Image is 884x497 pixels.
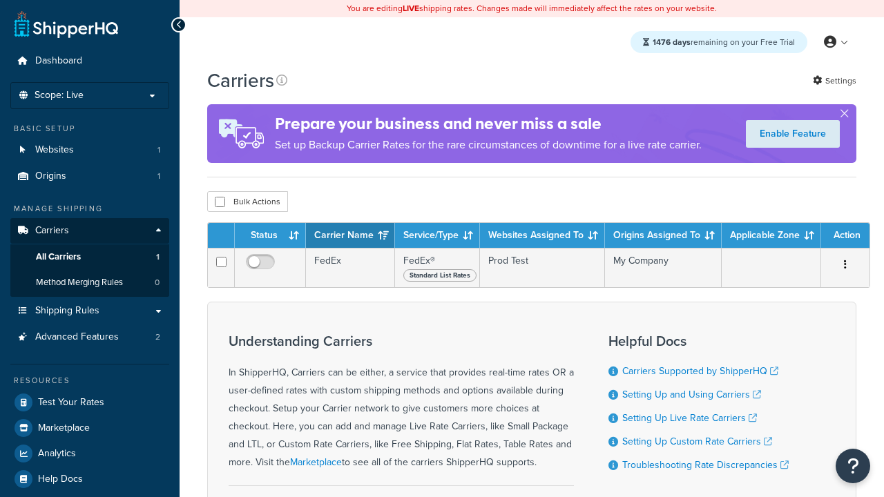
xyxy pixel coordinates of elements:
[10,324,169,350] a: Advanced Features 2
[235,223,306,248] th: Status: activate to sort column ascending
[653,36,691,48] strong: 1476 days
[35,90,84,101] span: Scope: Live
[156,251,160,263] span: 1
[10,164,169,189] a: Origins 1
[10,218,169,297] li: Carriers
[35,331,119,343] span: Advanced Features
[722,223,821,248] th: Applicable Zone: activate to sort column ascending
[622,364,778,378] a: Carriers Supported by ShipperHQ
[229,333,574,349] h3: Understanding Carriers
[36,277,123,289] span: Method Merging Rules
[35,144,74,156] span: Websites
[10,270,169,295] a: Method Merging Rules 0
[480,248,605,287] td: Prod Test
[35,225,69,237] span: Carriers
[10,218,169,244] a: Carriers
[622,434,772,449] a: Setting Up Custom Rate Carriers
[10,324,169,350] li: Advanced Features
[10,390,169,415] a: Test Your Rates
[10,203,169,215] div: Manage Shipping
[207,67,274,94] h1: Carriers
[275,135,702,155] p: Set up Backup Carrier Rates for the rare circumstances of downtime for a live rate carrier.
[290,455,342,469] a: Marketplace
[403,269,477,282] span: Standard List Rates
[10,48,169,74] a: Dashboard
[10,244,169,270] li: All Carriers
[395,248,480,287] td: FedEx®
[622,387,761,402] a: Setting Up and Using Carriers
[395,223,480,248] th: Service/Type: activate to sort column ascending
[38,474,83,485] span: Help Docs
[746,120,840,148] a: Enable Feature
[36,251,81,263] span: All Carriers
[38,397,104,409] span: Test Your Rates
[229,333,574,471] div: In ShipperHQ, Carriers can be either, a service that provides real-time rates OR a user-defined r...
[10,298,169,324] a: Shipping Rules
[157,144,160,156] span: 1
[155,277,160,289] span: 0
[10,137,169,163] li: Websites
[813,71,856,90] a: Settings
[622,411,757,425] a: Setting Up Live Rate Carriers
[605,223,722,248] th: Origins Assigned To: activate to sort column ascending
[38,422,90,434] span: Marketplace
[10,123,169,135] div: Basic Setup
[10,137,169,163] a: Websites 1
[306,223,395,248] th: Carrier Name: activate to sort column ascending
[35,170,66,182] span: Origins
[207,104,275,163] img: ad-rules-rateshop-fe6ec290ccb7230408bd80ed9643f0289d75e0ffd9eb532fc0e269fcd187b520.png
[608,333,789,349] h3: Helpful Docs
[10,441,169,466] a: Analytics
[821,223,869,248] th: Action
[207,191,288,212] button: Bulk Actions
[35,55,82,67] span: Dashboard
[480,223,605,248] th: Websites Assigned To: activate to sort column ascending
[10,416,169,440] a: Marketplace
[306,248,395,287] td: FedEx
[10,244,169,270] a: All Carriers 1
[622,458,789,472] a: Troubleshooting Rate Discrepancies
[155,331,160,343] span: 2
[10,164,169,189] li: Origins
[157,170,160,182] span: 1
[10,270,169,295] li: Method Merging Rules
[275,113,702,135] h4: Prepare your business and never miss a sale
[836,449,870,483] button: Open Resource Center
[15,10,118,38] a: ShipperHQ Home
[38,448,76,460] span: Analytics
[10,375,169,387] div: Resources
[631,31,807,53] div: remaining on your Free Trial
[10,467,169,491] a: Help Docs
[403,2,419,14] b: LIVE
[35,305,99,317] span: Shipping Rules
[605,248,722,287] td: My Company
